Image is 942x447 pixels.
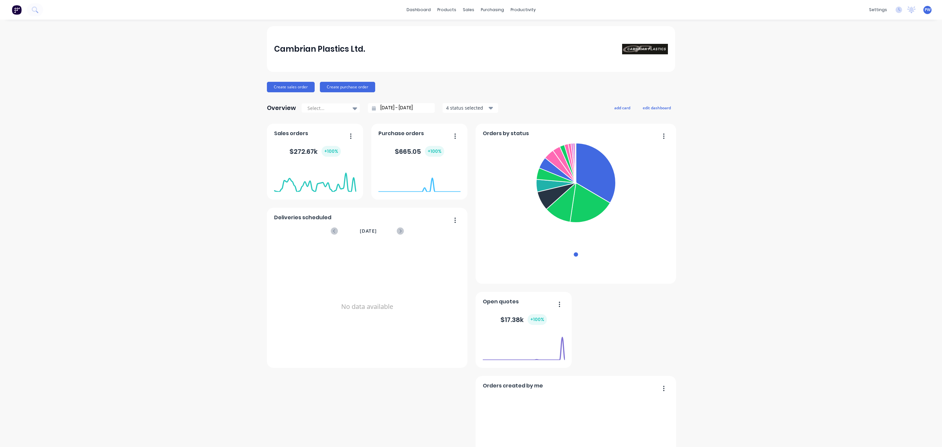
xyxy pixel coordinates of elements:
div: + 100 % [528,314,547,325]
div: $ 17.38k [500,314,547,325]
div: Overview [267,101,296,115]
span: Orders by status [483,130,529,137]
span: [DATE] [360,227,377,235]
div: productivity [507,5,539,15]
button: 4 status selected [443,103,498,113]
button: edit dashboard [638,103,675,112]
span: Open quotes [483,298,519,306]
img: Cambrian Plastics Ltd. [622,44,668,54]
div: No data available [274,243,461,370]
span: PW [925,7,931,13]
div: purchasing [478,5,507,15]
div: products [434,5,460,15]
img: Factory [12,5,22,15]
button: Create purchase order [320,82,375,92]
a: dashboard [403,5,434,15]
div: settings [866,5,890,15]
button: add card [610,103,635,112]
div: + 100 % [425,146,444,157]
div: $ 665.05 [395,146,444,157]
button: Create sales order [267,82,315,92]
div: 4 status selected [446,104,487,111]
span: Purchase orders [378,130,424,137]
span: Orders created by me [483,382,543,390]
span: Sales orders [274,130,308,137]
span: Deliveries scheduled [274,214,331,222]
div: sales [460,5,478,15]
div: + 100 % [322,146,341,157]
div: $ 272.67k [289,146,341,157]
div: Cambrian Plastics Ltd. [274,43,365,56]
